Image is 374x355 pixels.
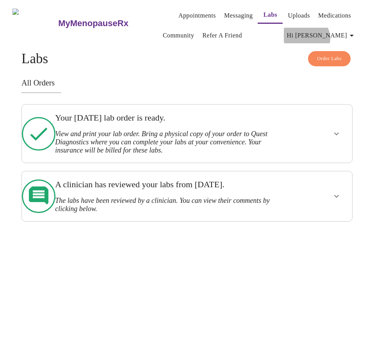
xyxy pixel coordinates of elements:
button: Community [160,28,198,43]
button: show more [327,124,346,143]
h3: All Orders [21,78,353,87]
img: MyMenopauseRx Logo [12,9,57,38]
a: Uploads [288,10,310,21]
button: Uploads [285,8,313,23]
button: Messaging [221,8,256,23]
h3: View and print your lab order. Bring a physical copy of your order to Quest Diagnostics where you... [55,130,285,154]
h3: Your [DATE] lab order is ready. [55,113,285,123]
a: Medications [318,10,351,21]
button: Medications [315,8,354,23]
a: Refer a Friend [202,30,242,41]
button: Appointments [175,8,219,23]
a: Labs [264,9,278,20]
span: Order Labs [317,54,342,63]
h3: MyMenopauseRx [58,18,128,28]
button: Order Labs [308,51,351,66]
h3: A clinician has reviewed your labs from [DATE]. [55,179,285,190]
a: Messaging [224,10,253,21]
a: MyMenopauseRx [57,10,160,37]
a: Community [163,30,194,41]
button: Labs [258,7,283,24]
button: show more [327,187,346,206]
h4: Labs [21,51,353,67]
button: Refer a Friend [199,28,245,43]
a: Appointments [178,10,216,21]
h3: The labs have been reviewed by a clinician. You can view their comments by clicking below. [55,197,285,213]
span: Hi [PERSON_NAME] [287,30,356,41]
button: Hi [PERSON_NAME] [284,28,360,43]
